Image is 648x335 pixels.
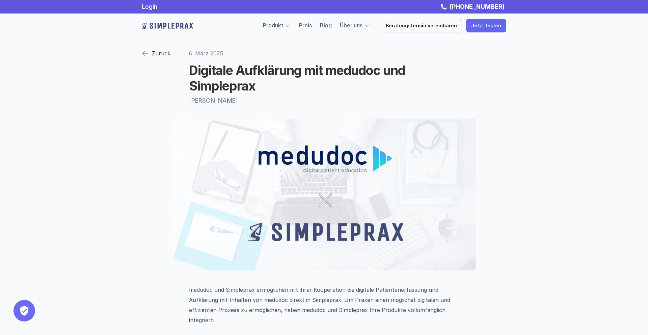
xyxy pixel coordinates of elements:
a: Beratungstermin vereinbaren [381,19,462,32]
p: 6. März 2025 [189,47,459,59]
p: [PERSON_NAME] [189,97,459,104]
a: Login [142,3,157,10]
a: Jetzt testen [466,19,506,32]
h1: Digitale Aufklärung mit medudoc und Simpleprax [189,63,459,94]
a: Über uns [340,22,362,29]
p: medudoc und Simpleprax ermöglichen mit ihrer Kooperation die digitale Patientenerfassung und Aufk... [189,285,459,325]
a: Blog [320,22,332,29]
a: Preis [299,22,312,29]
p: Beratungstermin vereinbaren [386,23,457,29]
a: Zurück [142,47,170,59]
a: Produkt [263,22,283,29]
p: Zurück [152,48,170,58]
a: [PHONE_NUMBER] [448,3,506,10]
p: Jetzt testen [471,23,501,29]
strong: [PHONE_NUMBER] [450,3,505,10]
